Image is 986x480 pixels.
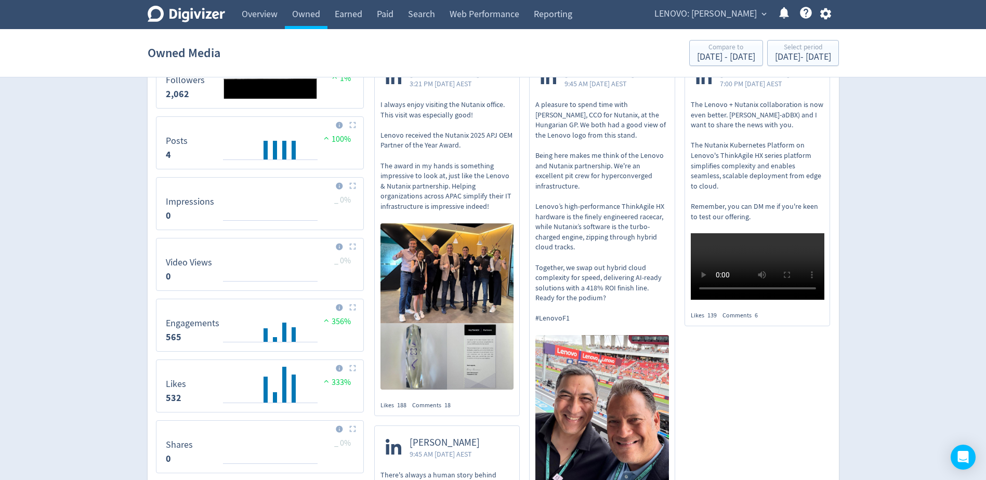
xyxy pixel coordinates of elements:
[277,407,292,414] text: [DATE]
[707,311,717,319] span: 139
[685,56,830,303] a: [PERSON_NAME]7:00 PM [DATE] AESTThe Lenovo + Nutanix collaboration is now even better. [PERSON_NA...
[223,285,232,292] text: Jan
[260,468,270,475] text: May
[321,316,351,327] span: 356%
[375,56,520,393] a: [PERSON_NAME]3:21 PM [DATE] AESTI always enjoy visiting the Nutanix office. This visit was especi...
[412,401,456,410] div: Comments
[951,445,976,470] div: Open Intercom Messenger
[166,196,214,208] dt: Impressions
[651,6,769,22] button: LENOVO: [PERSON_NAME]
[242,285,251,292] text: Mar
[223,164,232,171] text: Jan
[166,331,181,343] strong: 565
[223,224,232,232] text: Jan
[691,100,824,222] p: The Lenovo + Nutanix collaboration is now even better. [PERSON_NAME]-aDBX) and I want to share th...
[349,182,356,189] img: Placeholder
[321,377,332,385] img: positive-performance.svg
[277,224,292,232] text: [DATE]
[380,223,514,390] img: https://media.cf.digivizer.com/images/linkedin-1479586-urn:li:share:7355829806128664576-c1d705894...
[380,100,514,212] p: I always enjoy visiting the Nutanix office. This visit was especially good! Lenovo received the N...
[564,78,635,89] span: 9:45 AM [DATE] AEST
[277,468,292,475] text: [DATE]
[330,73,351,84] span: 1%
[689,40,763,66] button: Compare to[DATE] - [DATE]
[299,407,308,414] text: Sep
[697,52,755,62] div: [DATE] - [DATE]
[161,243,359,286] svg: Video Views 0
[166,257,212,269] dt: Video Views
[166,149,171,161] strong: 4
[775,52,831,62] div: [DATE] - [DATE]
[349,425,356,432] img: Placeholder
[166,452,171,465] strong: 0
[277,164,292,171] text: [DATE]
[277,346,292,353] text: [DATE]
[321,134,351,144] span: 100%
[166,317,219,329] dt: Engagements
[691,311,722,320] div: Likes
[535,100,669,324] p: A pleasure to spend time with [PERSON_NAME], CCO for Nutanix, at the Hungarian GP. We both had a ...
[334,256,351,266] span: _ 0%
[161,121,359,165] svg: Posts 4
[767,40,839,66] button: Select period[DATE]- [DATE]
[775,44,831,52] div: Select period
[299,224,308,232] text: Sep
[720,78,790,89] span: 7:00 PM [DATE] AEST
[242,224,251,232] text: Mar
[697,44,755,52] div: Compare to
[410,449,480,459] span: 9:45 AM [DATE] AEST
[161,364,359,408] svg: Likes 532
[260,346,270,353] text: May
[321,377,351,388] span: 333%
[148,36,220,70] h1: Owned Media
[334,438,351,448] span: _ 0%
[161,303,359,347] svg: Engagements 565
[444,401,451,409] span: 18
[242,407,251,414] text: Mar
[334,195,351,205] span: _ 0%
[349,122,356,128] img: Placeholder
[299,468,308,475] text: Sep
[166,88,189,100] strong: 2,062
[161,182,359,225] svg: Impressions 0
[349,243,356,250] img: Placeholder
[299,285,308,292] text: Sep
[242,468,251,475] text: Mar
[722,311,764,320] div: Comments
[349,304,356,311] img: Placeholder
[397,401,406,409] span: 188
[166,74,205,86] dt: Followers
[166,392,181,404] strong: 532
[242,346,251,353] text: Mar
[380,401,412,410] div: Likes
[410,78,480,89] span: 3:21 PM [DATE] AEST
[755,311,758,319] span: 6
[260,224,270,232] text: May
[321,134,332,142] img: positive-performance.svg
[166,135,188,147] dt: Posts
[410,437,480,449] span: [PERSON_NAME]
[349,365,356,371] img: Placeholder
[654,6,757,22] span: LENOVO: [PERSON_NAME]
[166,270,171,283] strong: 0
[321,316,332,324] img: positive-performance.svg
[161,60,359,104] svg: Followers 2,062
[260,164,270,171] text: May
[759,9,769,19] span: expand_more
[166,439,193,451] dt: Shares
[299,346,308,353] text: Sep
[166,209,171,222] strong: 0
[299,164,308,171] text: Sep
[277,285,292,292] text: [DATE]
[242,164,251,171] text: Mar
[260,285,270,292] text: May
[260,407,270,414] text: May
[223,407,232,414] text: Jan
[161,425,359,469] svg: Shares 0
[223,468,232,475] text: Jan
[223,346,232,353] text: Jan
[166,378,186,390] dt: Likes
